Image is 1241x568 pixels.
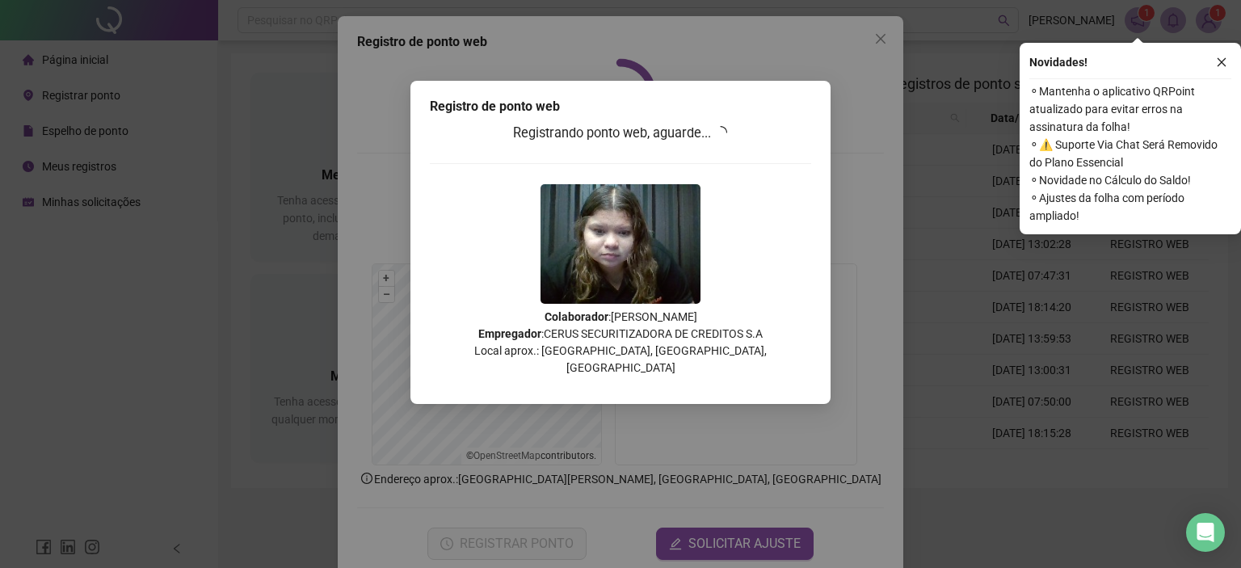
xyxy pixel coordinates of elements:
div: Registro de ponto web [430,97,811,116]
span: Novidades ! [1029,53,1087,71]
p: : [PERSON_NAME] : CERUS SECURITIZADORA DE CREDITOS S.A Local aprox.: [GEOGRAPHIC_DATA], [GEOGRAPH... [430,309,811,377]
img: 9k= [541,184,700,304]
strong: Colaborador [545,310,608,323]
span: ⚬ Mantenha o aplicativo QRPoint atualizado para evitar erros na assinatura da folha! [1029,82,1231,136]
div: Open Intercom Messenger [1186,513,1225,552]
span: ⚬ ⚠️ Suporte Via Chat Será Removido do Plano Essencial [1029,136,1231,171]
span: ⚬ Novidade no Cálculo do Saldo! [1029,171,1231,189]
span: ⚬ Ajustes da folha com período ampliado! [1029,189,1231,225]
h3: Registrando ponto web, aguarde... [430,123,811,144]
span: loading [712,123,730,141]
strong: Empregador [478,327,541,340]
span: close [1216,57,1227,68]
